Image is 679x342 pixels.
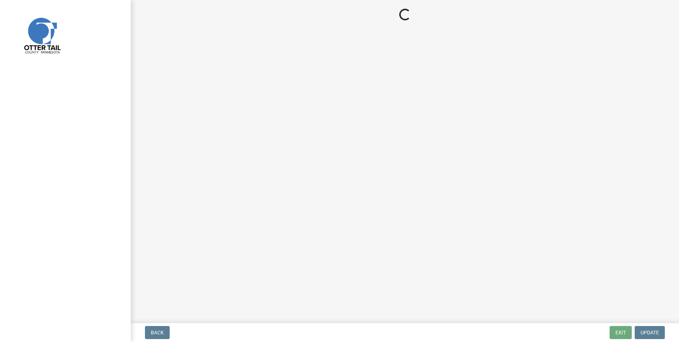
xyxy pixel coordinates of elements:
[15,8,69,62] img: Otter Tail County, Minnesota
[145,326,170,339] button: Back
[635,326,665,339] button: Update
[640,330,659,335] span: Update
[151,330,164,335] span: Back
[610,326,632,339] button: Exit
